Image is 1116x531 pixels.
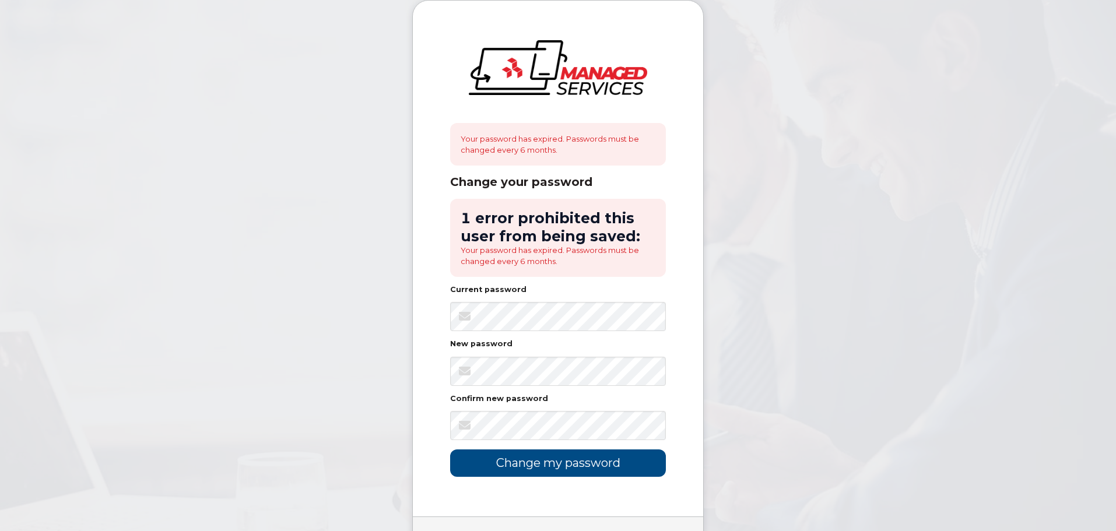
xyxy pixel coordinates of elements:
input: Change my password [450,449,666,477]
div: Your password has expired. Passwords must be changed every 6 months. [450,123,666,166]
li: Your password has expired. Passwords must be changed every 6 months. [461,245,655,266]
div: Change your password [450,175,666,189]
img: logo-large.png [469,40,647,95]
label: Confirm new password [450,395,548,403]
label: New password [450,340,513,348]
label: Current password [450,286,527,294]
h2: 1 error prohibited this user from being saved: [461,209,655,245]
